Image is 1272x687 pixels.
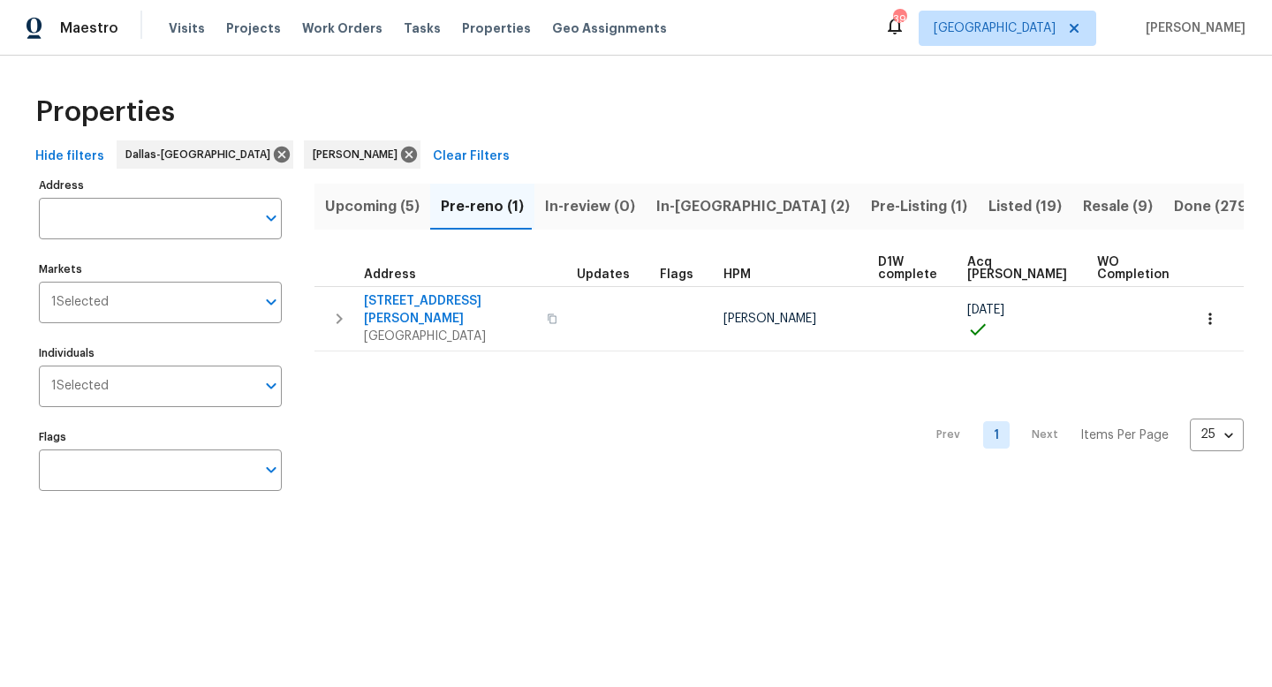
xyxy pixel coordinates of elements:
span: Done (279) [1174,194,1253,219]
span: Hide filters [35,146,104,168]
span: [PERSON_NAME] [1139,19,1245,37]
span: Properties [35,103,175,121]
span: 1 Selected [51,295,109,310]
span: Updates [577,268,630,281]
a: Goto page 1 [983,421,1010,449]
label: Address [39,180,282,191]
button: Clear Filters [426,140,517,173]
span: [PERSON_NAME] [723,313,816,325]
span: Listed (19) [988,194,1062,219]
span: Work Orders [302,19,382,37]
p: Items Per Page [1080,427,1169,444]
span: D1W complete [878,256,937,281]
span: 1 Selected [51,379,109,394]
button: Open [259,457,284,482]
span: Acq [PERSON_NAME] [967,256,1067,281]
span: [STREET_ADDRESS][PERSON_NAME] [364,292,536,328]
span: Tasks [404,22,441,34]
span: [PERSON_NAME] [313,146,405,163]
label: Markets [39,264,282,275]
div: 25 [1190,411,1244,457]
div: 39 [893,11,905,28]
span: Resale (9) [1083,194,1153,219]
div: Dallas-[GEOGRAPHIC_DATA] [117,140,293,169]
label: Individuals [39,348,282,359]
span: [DATE] [967,304,1004,316]
span: Projects [226,19,281,37]
span: Maestro [60,19,118,37]
span: Upcoming (5) [325,194,420,219]
span: Geo Assignments [552,19,667,37]
span: Address [364,268,416,281]
span: HPM [723,268,751,281]
button: Open [259,290,284,314]
span: Properties [462,19,531,37]
span: Flags [660,268,693,281]
span: In-review (0) [545,194,635,219]
div: [PERSON_NAME] [304,140,420,169]
span: [GEOGRAPHIC_DATA] [934,19,1056,37]
span: WO Completion [1097,256,1170,281]
button: Open [259,374,284,398]
button: Hide filters [28,140,111,173]
span: Pre-Listing (1) [871,194,967,219]
button: Open [259,206,284,230]
span: Visits [169,19,205,37]
span: Pre-reno (1) [441,194,524,219]
span: In-[GEOGRAPHIC_DATA] (2) [656,194,850,219]
nav: Pagination Navigation [920,362,1244,509]
span: Dallas-[GEOGRAPHIC_DATA] [125,146,277,163]
label: Flags [39,432,282,442]
span: Clear Filters [433,146,510,168]
span: [GEOGRAPHIC_DATA] [364,328,536,345]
